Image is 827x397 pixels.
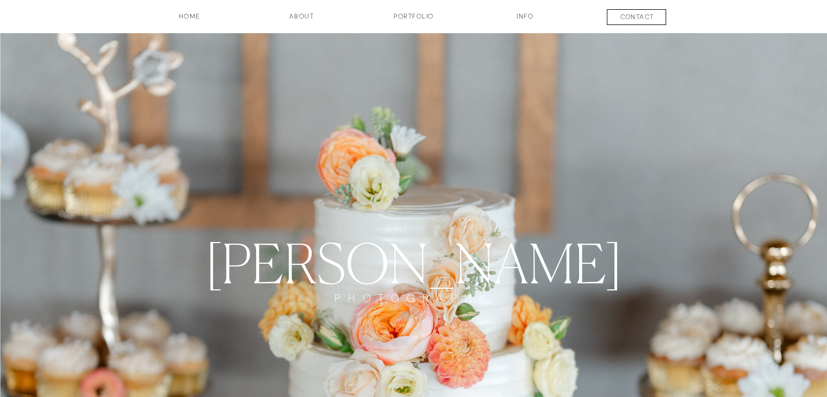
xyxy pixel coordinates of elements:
[498,11,552,30] a: INFO
[163,231,665,291] a: [PERSON_NAME]
[275,11,329,30] a: about
[597,12,677,25] a: contact
[150,11,230,30] a: HOME
[321,291,506,325] a: PHOTOGRAPHY
[374,11,454,30] a: Portfolio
